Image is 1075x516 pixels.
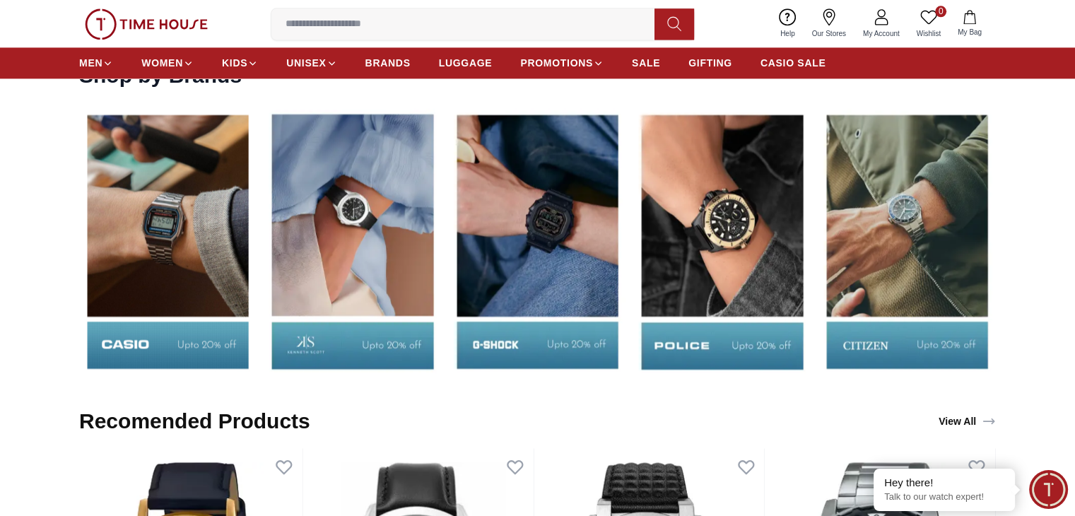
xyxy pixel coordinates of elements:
span: KIDS [222,56,247,70]
span: MEN [79,56,102,70]
a: GIFTING [688,50,732,76]
a: SALE [632,50,660,76]
a: CASIO SALE [760,50,826,76]
span: My Account [857,28,905,39]
img: Shop By Brands - Casio- UAE [264,102,441,380]
div: Hey there! [884,476,1004,490]
span: My Bag [952,27,987,37]
span: UNISEX [286,56,326,70]
p: Talk to our watch expert! [884,491,1004,503]
a: Help [772,6,804,42]
a: 0Wishlist [908,6,949,42]
a: MEN [79,50,113,76]
img: Shop by Brands - Quantum- UAE [79,102,257,380]
img: Shop By Brands -Tornado - UAE [449,102,626,380]
img: Shop By Brands - Carlton- UAE [633,102,811,380]
a: BRANDS [365,50,411,76]
span: CASIO SALE [760,56,826,70]
span: BRANDS [365,56,411,70]
a: Our Stores [804,6,854,42]
span: Wishlist [911,28,946,39]
h2: Recomended Products [79,409,310,434]
a: LUGGAGE [439,50,493,76]
span: Help [775,28,801,39]
img: Shop by Brands - Ecstacy - UAE [818,102,996,380]
span: Our Stores [806,28,852,39]
img: ... [85,8,208,40]
span: GIFTING [688,56,732,70]
a: KIDS [222,50,258,76]
a: UNISEX [286,50,336,76]
span: LUGGAGE [439,56,493,70]
a: PROMOTIONS [520,50,604,76]
span: WOMEN [141,56,183,70]
span: 0 [935,6,946,17]
div: Chat Widget [1029,470,1068,509]
span: SALE [632,56,660,70]
button: My Bag [949,7,990,40]
span: PROMOTIONS [520,56,593,70]
a: View All [936,411,999,431]
a: WOMEN [141,50,194,76]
